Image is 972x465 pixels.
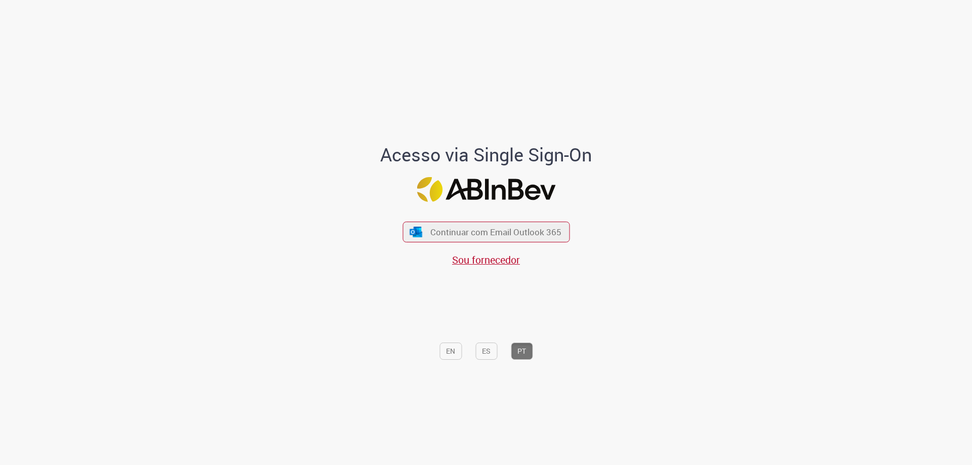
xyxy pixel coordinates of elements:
button: ES [475,343,497,360]
a: Sou fornecedor [452,253,520,267]
span: Continuar com Email Outlook 365 [430,226,561,238]
button: ícone Azure/Microsoft 360 Continuar com Email Outlook 365 [402,222,570,242]
h1: Acesso via Single Sign-On [346,145,627,165]
img: ícone Azure/Microsoft 360 [409,227,423,237]
button: EN [439,343,462,360]
img: Logo ABInBev [417,177,555,202]
button: PT [511,343,533,360]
